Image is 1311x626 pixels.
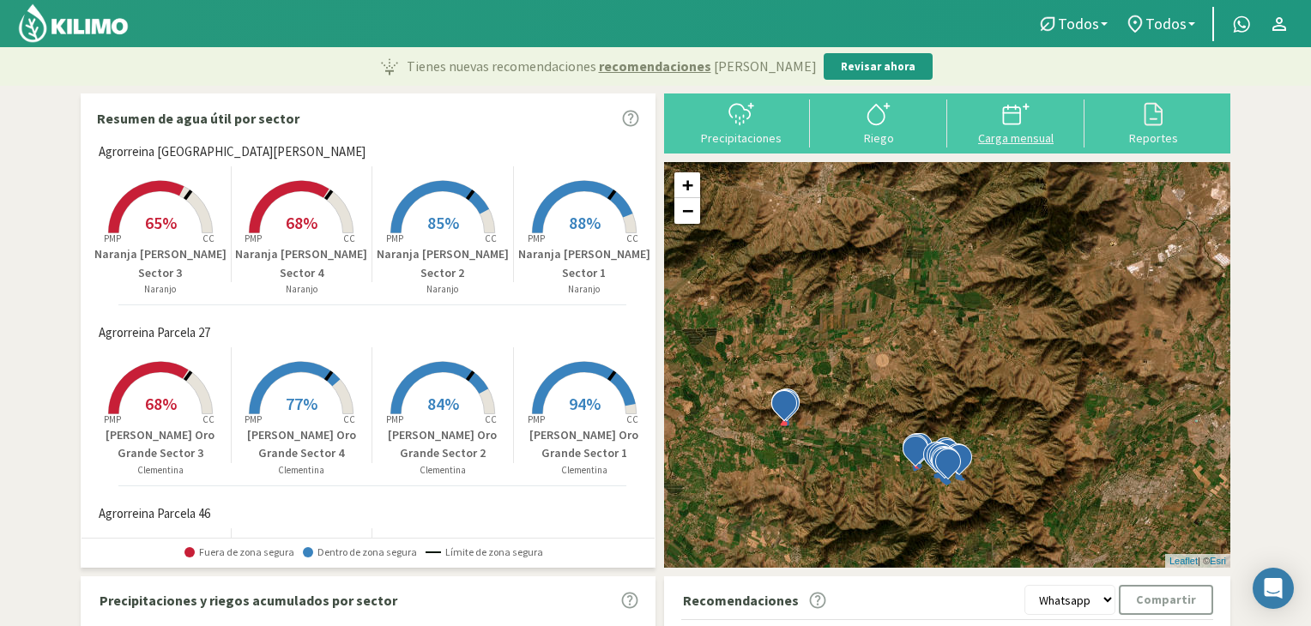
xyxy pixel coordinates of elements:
p: Naranja [PERSON_NAME] Sector 3 [90,245,231,282]
tspan: PMP [245,232,262,244]
span: Agrorreina [GEOGRAPHIC_DATA][PERSON_NAME] [99,142,366,162]
img: Kilimo [17,3,130,44]
p: [PERSON_NAME] Oro Grande Sector 3 [90,426,231,463]
p: Naranjo [514,282,655,297]
p: Naranja [PERSON_NAME] Sector 1 [514,245,655,282]
tspan: PMP [386,413,403,425]
span: 65% [145,212,177,233]
span: [PERSON_NAME] [714,56,817,76]
tspan: CC [626,413,638,425]
p: Clementina [90,463,231,478]
p: [PERSON_NAME] Oro Grande Sector 2 [372,426,513,463]
div: Reportes [1090,132,1217,144]
span: Fuera de zona segura [184,546,294,558]
tspan: CC [344,413,356,425]
div: Riego [815,132,942,144]
span: Agrorreina Parcela 46 [99,504,210,524]
p: Clementina [372,463,513,478]
p: Resumen de agua útil por sector [97,108,299,129]
span: Límite de zona segura [426,546,543,558]
tspan: PMP [104,232,121,244]
button: Riego [810,99,947,145]
div: Precipitaciones [678,132,805,144]
tspan: PMP [528,232,545,244]
tspan: PMP [245,413,262,425]
tspan: CC [485,232,497,244]
p: [PERSON_NAME] Oro Grande Sector 4 [232,426,372,463]
span: 94% [569,393,601,414]
p: Precipitaciones y riegos acumulados por sector [100,590,397,611]
span: Todos [1058,15,1099,33]
button: Revisar ahora [824,53,933,81]
p: Naranjo [372,282,513,297]
button: Reportes [1084,99,1222,145]
p: Naranjo [90,282,231,297]
a: Leaflet [1169,556,1198,566]
p: Tienes nuevas recomendaciones [407,56,817,76]
p: Naranja [PERSON_NAME] Sector 2 [372,245,513,282]
span: Agrorreina Parcela 27 [99,323,210,343]
p: Recomendaciones [683,590,799,611]
p: Clementina [514,463,655,478]
p: [PERSON_NAME] Oro Grande Sector 1 [514,426,655,463]
a: Zoom in [674,172,700,198]
span: 84% [427,393,459,414]
p: Revisar ahora [841,58,915,75]
button: Precipitaciones [673,99,810,145]
span: Todos [1145,15,1187,33]
a: Zoom out [674,198,700,224]
tspan: CC [626,232,638,244]
button: Carga mensual [947,99,1084,145]
span: 68% [145,393,177,414]
div: | © [1165,554,1230,569]
a: Esri [1210,556,1226,566]
span: 68% [286,212,317,233]
tspan: CC [202,413,214,425]
tspan: PMP [386,232,403,244]
span: recomendaciones [599,56,711,76]
tspan: CC [344,232,356,244]
span: Dentro de zona segura [303,546,417,558]
tspan: PMP [104,413,121,425]
span: 77% [286,393,317,414]
tspan: CC [202,232,214,244]
div: Carga mensual [952,132,1079,144]
p: Naranjo [232,282,372,297]
p: Clementina [232,463,372,478]
span: 85% [427,212,459,233]
span: 88% [569,212,601,233]
p: Naranja [PERSON_NAME] Sector 4 [232,245,372,282]
tspan: PMP [528,413,545,425]
tspan: CC [485,413,497,425]
div: Open Intercom Messenger [1253,568,1294,609]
